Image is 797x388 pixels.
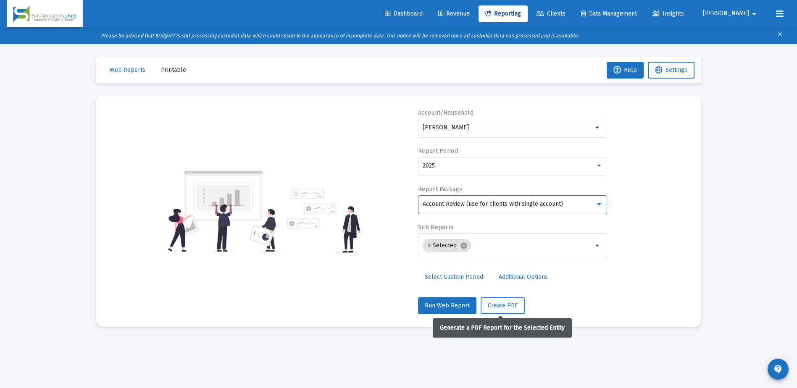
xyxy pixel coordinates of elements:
[154,62,193,79] button: Printable
[418,109,473,116] label: Account/Household
[103,62,152,79] button: Web Reports
[110,66,145,73] span: Web Reports
[703,10,749,17] span: [PERSON_NAME]
[777,29,783,42] mat-icon: clear
[161,66,186,73] span: Printable
[460,242,468,249] mat-icon: cancel
[481,297,525,314] button: Create PDF
[423,239,471,252] mat-chip: 4 Selected
[287,189,360,253] img: reporting-alt
[431,5,476,22] a: Revenue
[418,224,453,231] label: Sub Reports
[488,302,518,309] span: Create PDF
[693,5,769,22] button: [PERSON_NAME]
[418,147,458,155] label: Report Period
[530,5,572,22] a: Clients
[423,124,593,131] input: Search or select an account or household
[593,241,603,251] mat-icon: arrow_drop_down
[423,200,563,207] span: Account Review (use for clients with single account)
[166,170,282,253] img: reporting
[593,123,603,133] mat-icon: arrow_drop_down
[101,33,579,39] i: Please be advised that BridgeFT is still processing custodial data which could result in the appe...
[423,162,435,169] span: 2025
[607,62,644,79] button: Help
[648,62,694,79] button: Settings
[13,5,77,22] img: Dashboard
[646,5,691,22] a: Insights
[425,302,470,309] span: Run Web Report
[479,5,528,22] a: Reporting
[385,10,423,17] span: Dashboard
[423,237,593,254] mat-chip-list: Selection
[418,297,476,314] button: Run Web Report
[485,10,521,17] span: Reporting
[665,66,687,73] span: Settings
[499,273,548,281] span: Additional Options
[574,5,644,22] a: Data Management
[378,5,429,22] a: Dashboard
[425,273,483,281] span: Select Custom Period
[418,186,463,193] label: Report Package
[537,10,566,17] span: Clients
[749,5,759,22] mat-icon: arrow_drop_down
[581,10,637,17] span: Data Management
[613,66,637,73] span: Help
[438,10,470,17] span: Revenue
[652,10,684,17] span: Insights
[773,364,783,374] mat-icon: contact_support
